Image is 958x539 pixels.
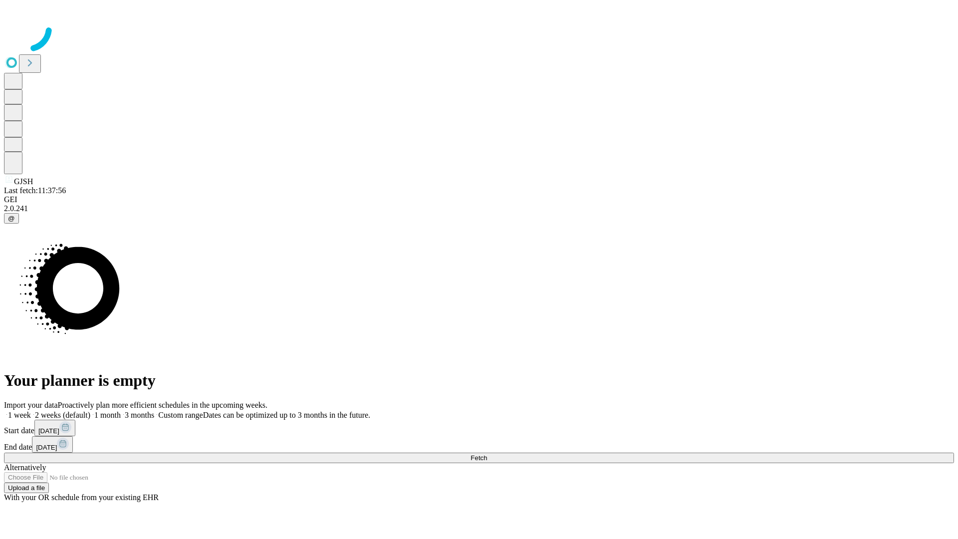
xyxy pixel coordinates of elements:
[14,177,33,186] span: GJSH
[58,401,267,409] span: Proactively plan more efficient schedules in the upcoming weeks.
[4,453,954,463] button: Fetch
[35,411,90,419] span: 2 weeks (default)
[4,195,954,204] div: GEI
[8,215,15,222] span: @
[4,204,954,213] div: 2.0.241
[38,427,59,435] span: [DATE]
[4,420,954,436] div: Start date
[4,436,954,453] div: End date
[4,186,66,195] span: Last fetch: 11:37:56
[36,444,57,451] span: [DATE]
[4,371,954,390] h1: Your planner is empty
[4,463,46,472] span: Alternatively
[203,411,370,419] span: Dates can be optimized up to 3 months in the future.
[158,411,203,419] span: Custom range
[4,483,49,493] button: Upload a file
[471,454,487,462] span: Fetch
[94,411,121,419] span: 1 month
[8,411,31,419] span: 1 week
[4,213,19,224] button: @
[125,411,154,419] span: 3 months
[4,493,159,502] span: With your OR schedule from your existing EHR
[34,420,75,436] button: [DATE]
[4,401,58,409] span: Import your data
[32,436,73,453] button: [DATE]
